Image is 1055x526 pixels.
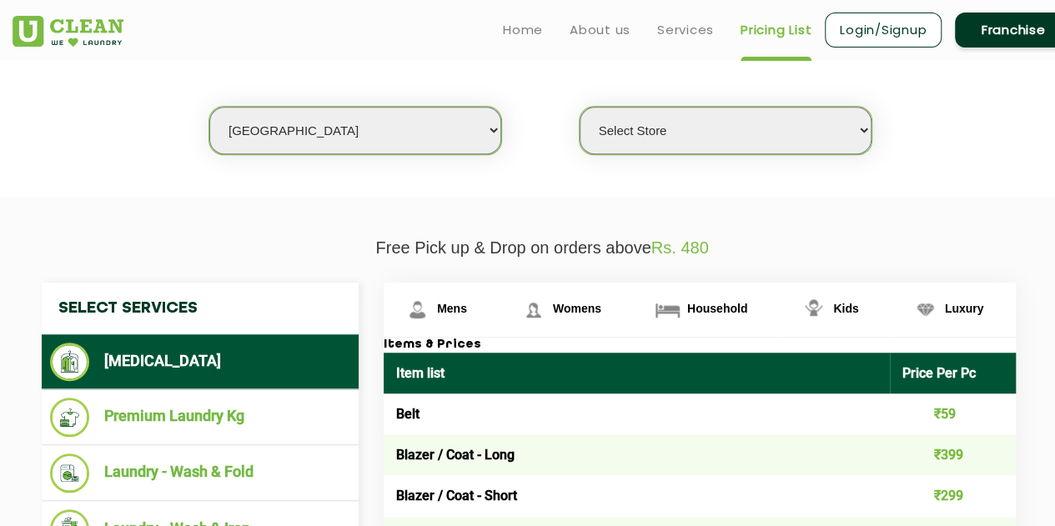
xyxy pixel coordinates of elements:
img: UClean Laundry and Dry Cleaning [13,16,123,47]
td: Blazer / Coat - Long [384,434,890,475]
td: Blazer / Coat - Short [384,475,890,516]
span: Kids [833,302,858,315]
a: Services [657,20,714,40]
span: Mens [437,302,467,315]
a: Home [503,20,543,40]
a: Pricing List [741,20,811,40]
td: ₹59 [890,393,1017,434]
img: Household [653,295,682,324]
img: Womens [519,295,548,324]
img: Laundry - Wash & Fold [50,453,89,493]
td: ₹399 [890,434,1017,475]
img: Dry Cleaning [50,343,89,381]
span: Luxury [945,302,984,315]
a: About us [570,20,630,40]
span: Household [687,302,747,315]
span: Womens [553,302,601,315]
li: Laundry - Wash & Fold [50,453,350,493]
img: Premium Laundry Kg [50,398,89,437]
td: Belt [384,393,890,434]
td: ₹299 [890,475,1017,516]
a: Login/Signup [825,13,942,48]
img: Mens [403,295,432,324]
li: [MEDICAL_DATA] [50,343,350,381]
h4: Select Services [42,283,359,334]
th: Item list [384,353,890,393]
img: Kids [799,295,828,324]
span: Rs. 480 [651,238,709,257]
h3: Items & Prices [384,338,1016,353]
li: Premium Laundry Kg [50,398,350,437]
th: Price Per Pc [890,353,1017,393]
img: Luxury [911,295,940,324]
